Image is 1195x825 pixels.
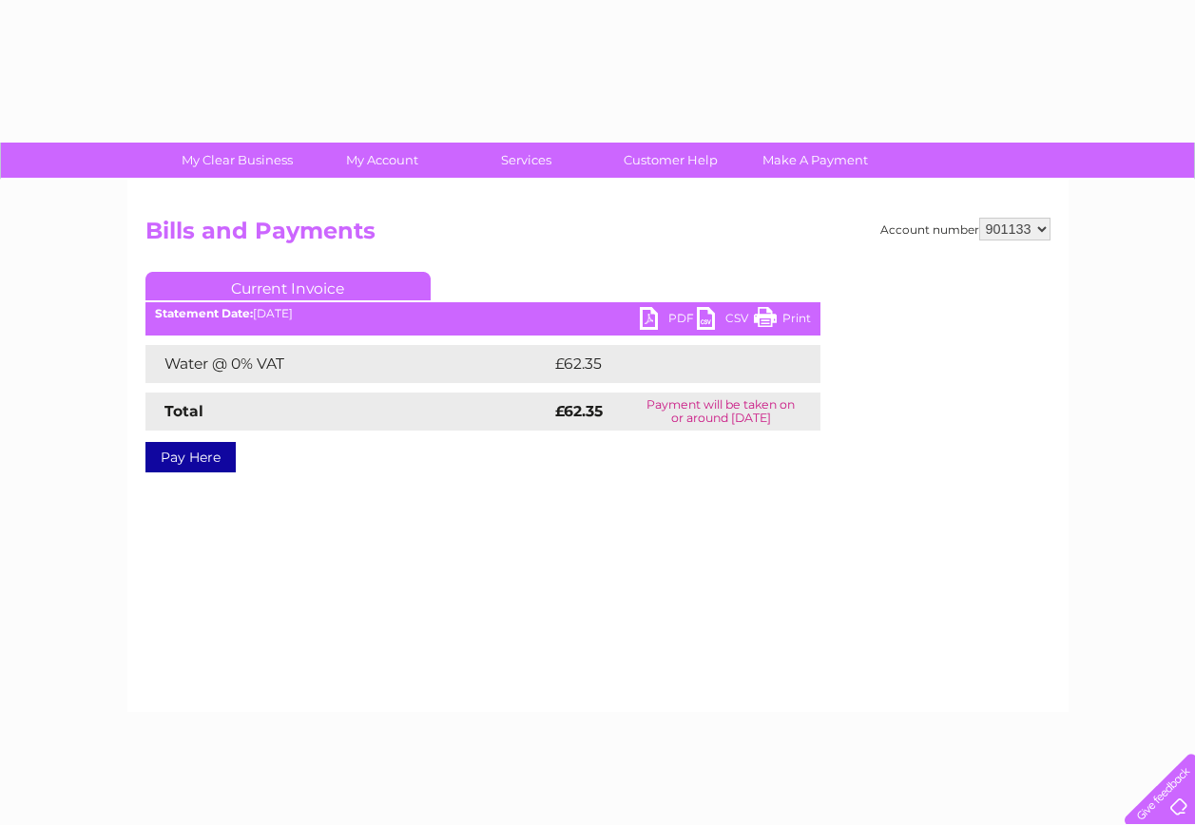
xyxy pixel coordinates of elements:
h2: Bills and Payments [145,218,1050,254]
a: CSV [697,307,754,335]
a: PDF [640,307,697,335]
a: Current Invoice [145,272,431,300]
a: Print [754,307,811,335]
td: Payment will be taken on or around [DATE] [622,393,820,431]
a: Customer Help [592,143,749,178]
td: £62.35 [550,345,781,383]
a: My Clear Business [159,143,316,178]
div: Account number [880,218,1050,240]
strong: £62.35 [555,402,603,420]
a: Services [448,143,605,178]
a: My Account [303,143,460,178]
a: Make A Payment [737,143,894,178]
b: Statement Date: [155,306,253,320]
td: Water @ 0% VAT [145,345,550,383]
strong: Total [164,402,203,420]
a: Pay Here [145,442,236,472]
div: [DATE] [145,307,820,320]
